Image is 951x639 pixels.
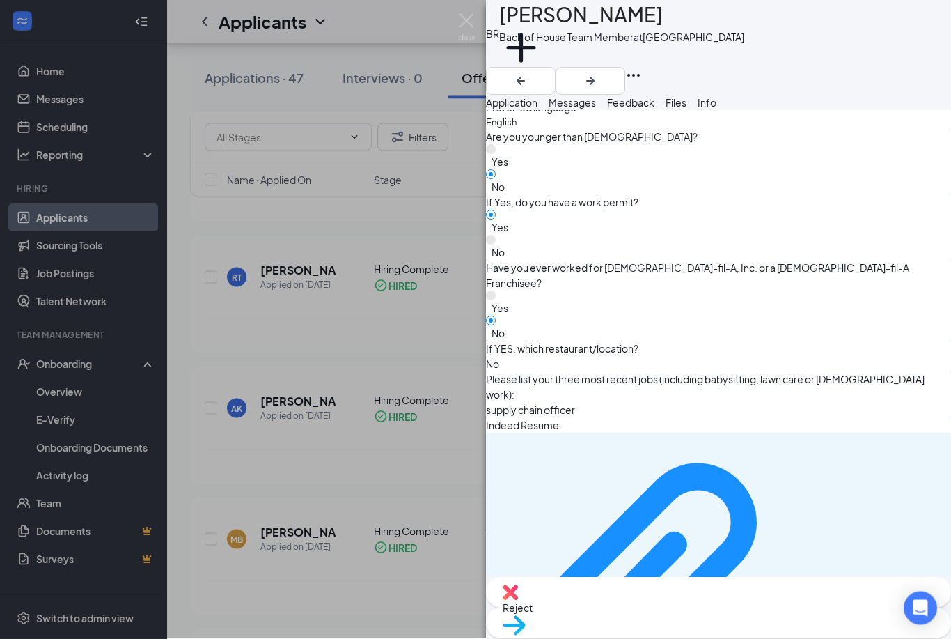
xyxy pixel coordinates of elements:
[486,372,951,403] span: Please list your three most recent jobs (including babysitting, lawn care or [DEMOGRAPHIC_DATA] w...
[556,68,625,95] button: ArrowRight
[492,220,951,236] span: Yes
[486,261,951,291] span: Have you ever worked for [DEMOGRAPHIC_DATA]-fil-A, Inc. or a [DEMOGRAPHIC_DATA]-fil-A Franchisee?
[549,97,596,109] span: Messages
[492,245,951,261] span: No
[503,601,934,616] span: Reject
[486,195,638,210] span: If Yes, do you have a work permit?
[486,418,559,433] span: Indeed Resume
[666,97,686,109] span: Files
[625,68,642,84] svg: Ellipses
[512,73,529,90] svg: ArrowLeftNew
[486,26,499,42] div: BR
[486,116,951,130] span: English
[607,97,654,109] span: Feedback
[486,97,537,109] span: Application
[492,180,951,195] span: No
[486,403,951,418] span: supply chain officer
[499,31,744,45] div: Back of House Team Member at [GEOGRAPHIC_DATA]
[499,26,543,70] svg: Plus
[486,68,556,95] button: ArrowLeftNew
[486,130,698,145] span: Are you younger than [DEMOGRAPHIC_DATA]?
[492,326,951,341] span: No
[582,73,599,90] svg: ArrowRight
[492,301,951,316] span: Yes
[486,341,638,357] span: If YES, which restaurant/location?
[499,26,543,86] button: PlusAdd a tag
[904,592,937,625] div: Open Intercom Messenger
[492,155,951,170] span: Yes
[698,97,716,109] span: Info
[486,357,951,372] span: No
